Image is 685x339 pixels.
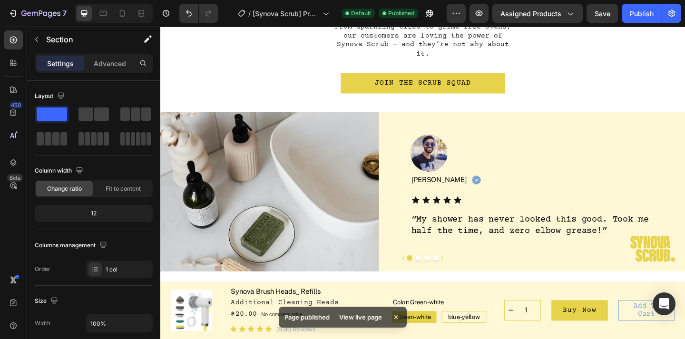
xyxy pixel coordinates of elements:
[47,184,82,193] span: Change ratio
[268,249,274,254] button: Dot
[287,249,293,254] button: Dot
[106,184,141,193] span: Fit to content
[333,310,388,324] div: View live page
[196,50,374,73] a: Join the Scrub Squad
[35,319,50,328] div: Width
[109,310,155,316] p: No compare price
[9,101,23,109] div: 450
[179,4,218,23] div: Undo/Redo
[35,295,60,308] div: Size
[76,283,232,295] h1: Synova Brush Heads_ Refills
[630,9,654,19] div: Publish
[94,58,126,68] p: Advanced
[46,34,124,45] p: Section
[273,162,333,171] p: [PERSON_NAME]
[87,315,152,332] input: Auto
[425,298,487,320] button: Buy Now
[7,174,23,182] div: Beta
[35,90,67,103] div: Layout
[37,207,151,220] div: 12
[338,161,350,173] img: gempages_568433759561450405-06bd48b0-076f-4414-b9a9-15ecebd11c64.svg
[388,9,414,18] span: Published
[351,9,371,18] span: Default
[595,10,610,18] span: Save
[252,295,309,306] legend: Color: Green-white
[509,300,548,318] div: Add to Cart
[62,8,67,19] p: 7
[35,239,109,252] div: Columns management
[438,303,474,314] div: Buy Now
[278,249,284,254] button: Dot
[233,56,337,67] p: Join the Scrub Squad
[4,4,71,23] button: 7
[409,298,421,320] button: increment
[299,244,314,260] button: Carousel Next Arrow
[76,308,106,319] div: $20.00
[35,165,85,177] div: Column width
[622,4,662,23] button: Publish
[106,265,150,274] div: 1 col
[498,298,559,320] button: Add to Cart
[248,9,251,19] span: /
[253,9,319,19] span: [Synova Scrub] Product Page
[587,4,618,23] button: Save
[257,312,294,320] span: Green-white
[313,312,347,320] span: blue-yellow
[160,27,685,339] iframe: Design area
[126,325,168,333] p: (836) Reviews
[47,58,74,68] p: Settings
[387,298,409,320] input: quantity
[272,117,313,158] img: gempages_568433759561450405-9cd2bbe4-78eb-4960-b77f-f78a08ae4c8a.webp
[297,249,303,254] button: Dot
[35,265,50,273] div: Order
[374,298,387,320] button: decrement
[492,4,583,23] button: Assigned Products
[77,296,231,306] p: Additional Cleaning Heads
[257,244,272,260] button: Carousel Back Arrow
[500,9,561,19] span: Assigned Products
[273,204,539,229] p: “My shower has never looked this good. Took me half the time, and zero elbow grease!”
[284,312,330,322] p: Page published
[653,292,675,315] div: Open Intercom Messenger
[511,228,560,256] img: gempages_568433759561450405-ac9ec1d7-933e-4c93-848f-942b61228da0.svg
